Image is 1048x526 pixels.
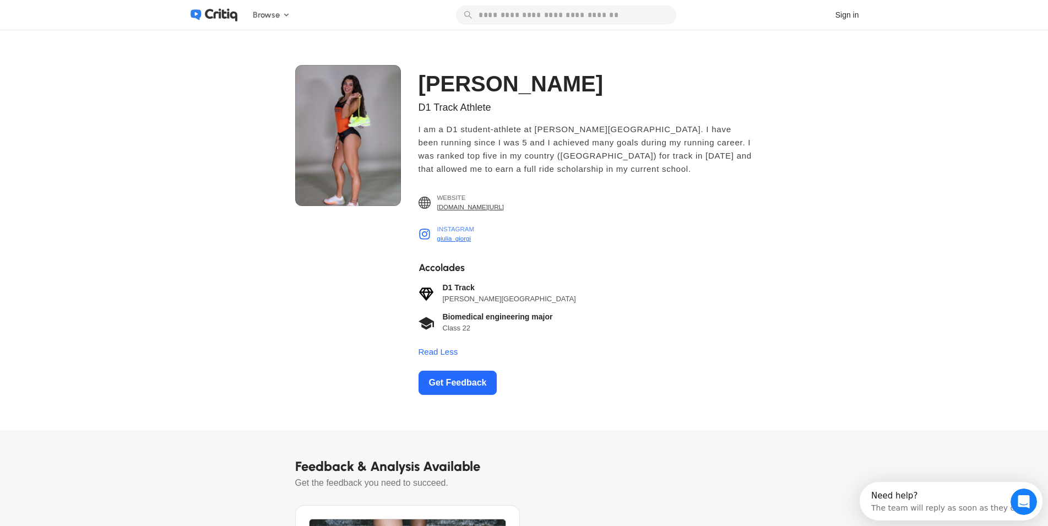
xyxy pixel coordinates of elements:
[443,323,553,334] span: Class 22
[295,476,753,496] span: Get the feedback you need to succeed.
[437,203,504,212] span: [DOMAIN_NAME][URL]
[295,65,401,206] img: File
[419,67,604,100] span: [PERSON_NAME]
[253,9,280,21] span: Browse
[295,457,753,476] span: Feedback & Analysis Available
[419,225,475,243] a: instagramgiulia_giorgi
[1011,489,1037,515] iframe: Intercom live chat
[419,193,504,212] a: Website[DOMAIN_NAME][URL]
[835,9,859,21] div: Sign in
[419,100,725,115] span: D1 Track Athlete
[443,282,576,294] span: D1 Track
[437,193,504,202] span: Website
[12,9,165,18] div: Need help?
[12,18,165,30] div: The team will reply as soon as they can
[437,234,475,243] span: giulia_giorgi
[419,123,753,176] span: I am a D1 student-athlete at [PERSON_NAME][GEOGRAPHIC_DATA]. I have been running since I was 5 an...
[437,225,475,234] span: instagram
[443,311,553,323] span: Biomedical engineering major
[419,261,753,275] span: Accolades
[860,482,1042,520] iframe: Intercom live chat discovery launcher
[443,294,576,305] span: [PERSON_NAME][GEOGRAPHIC_DATA]
[4,4,197,35] div: Open Intercom Messenger
[826,29,1041,180] iframe: Diálogo de Acceder con Google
